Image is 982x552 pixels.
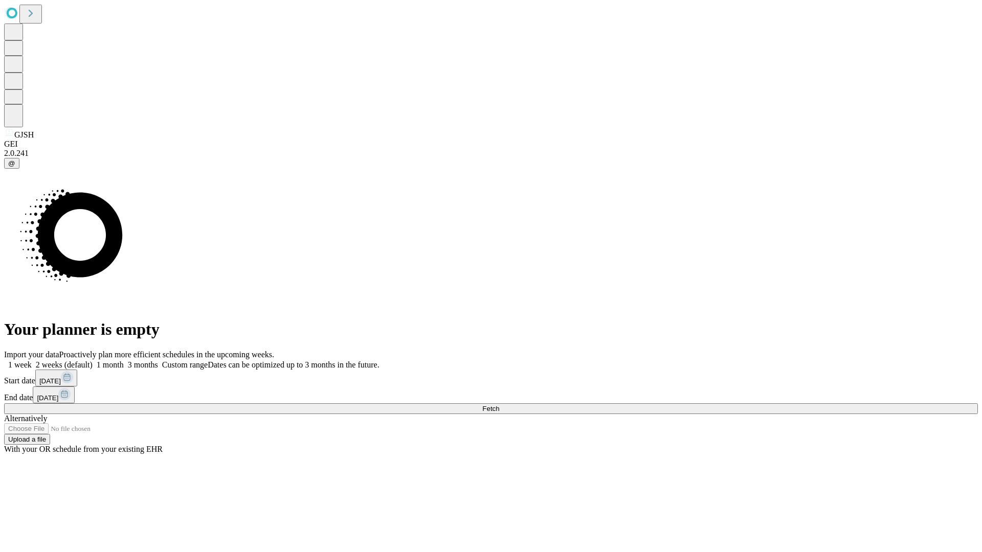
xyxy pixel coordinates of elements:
div: End date [4,386,978,403]
span: 3 months [128,360,158,369]
button: Upload a file [4,434,50,445]
button: [DATE] [35,370,77,386]
div: Start date [4,370,978,386]
span: 2 weeks (default) [36,360,93,369]
span: GJSH [14,130,34,139]
span: Fetch [482,405,499,412]
div: 2.0.241 [4,149,978,158]
span: With your OR schedule from your existing EHR [4,445,163,453]
span: [DATE] [37,394,58,402]
span: 1 month [97,360,124,369]
div: GEI [4,140,978,149]
button: [DATE] [33,386,75,403]
h1: Your planner is empty [4,320,978,339]
span: Custom range [162,360,208,369]
span: Import your data [4,350,59,359]
span: 1 week [8,360,32,369]
span: Alternatively [4,414,47,423]
span: [DATE] [39,377,61,385]
span: Proactively plan more efficient schedules in the upcoming weeks. [59,350,274,359]
button: Fetch [4,403,978,414]
span: Dates can be optimized up to 3 months in the future. [208,360,379,369]
button: @ [4,158,19,169]
span: @ [8,159,15,167]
